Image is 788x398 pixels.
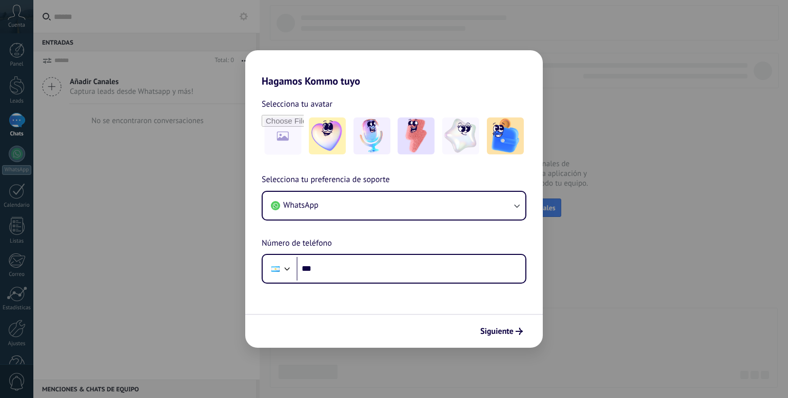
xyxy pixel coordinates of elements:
[487,117,524,154] img: -5.jpeg
[245,50,543,87] h2: Hagamos Kommo tuyo
[266,258,285,280] div: Argentina: + 54
[262,173,390,187] span: Selecciona tu preferencia de soporte
[480,328,514,335] span: Siguiente
[262,237,332,250] span: Número de teléfono
[442,117,479,154] img: -4.jpeg
[398,117,435,154] img: -3.jpeg
[283,200,319,210] span: WhatsApp
[263,192,525,220] button: WhatsApp
[309,117,346,154] img: -1.jpeg
[353,117,390,154] img: -2.jpeg
[476,323,527,340] button: Siguiente
[262,97,332,111] span: Selecciona tu avatar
